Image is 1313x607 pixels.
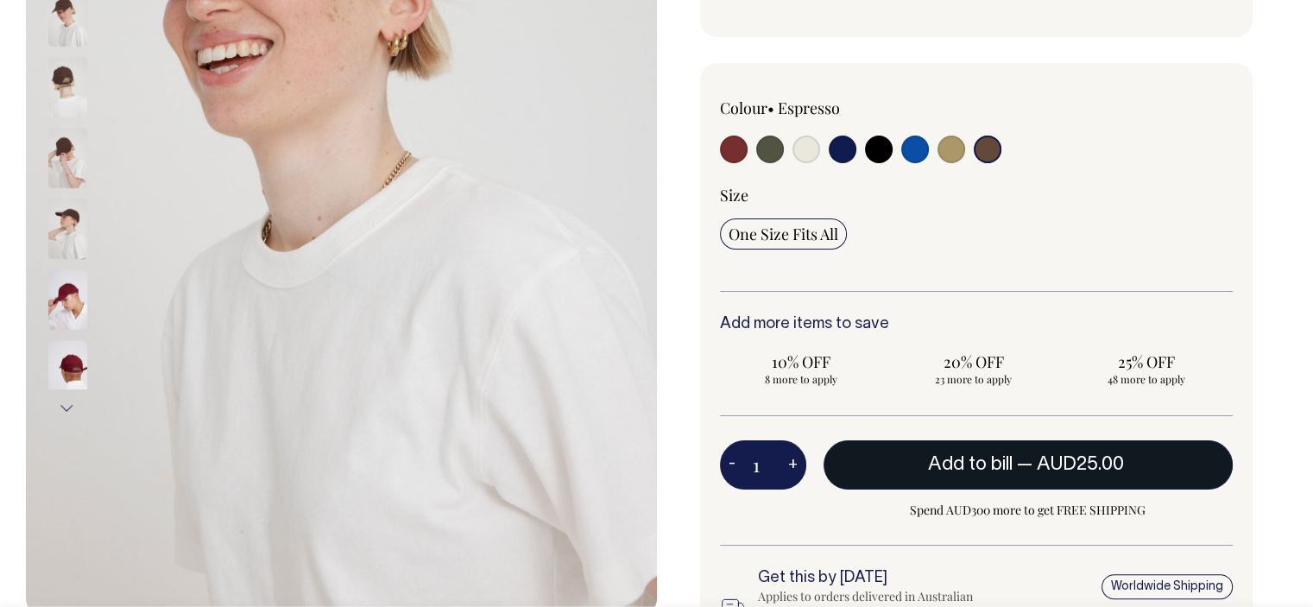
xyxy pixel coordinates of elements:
span: 20% OFF [901,351,1046,372]
div: Colour [720,98,925,118]
span: 25% OFF [1074,351,1219,372]
img: espresso [48,128,87,188]
input: 10% OFF 8 more to apply [720,346,882,391]
input: 20% OFF 23 more to apply [893,346,1055,391]
button: Next [54,389,80,427]
span: 48 more to apply [1074,372,1219,386]
input: 25% OFF 48 more to apply [1065,346,1228,391]
label: Espresso [778,98,840,118]
span: 10% OFF [729,351,874,372]
h6: Get this by [DATE] [758,570,1000,587]
span: • [767,98,774,118]
span: AUD25.00 [1037,456,1124,473]
img: espresso [48,199,87,259]
button: Add to bill —AUD25.00 [824,440,1234,489]
img: espresso [48,57,87,117]
input: One Size Fits All [720,218,847,250]
button: - [720,448,744,483]
img: burgundy [48,269,87,330]
span: One Size Fits All [729,224,838,244]
span: Add to bill [928,456,1013,473]
button: + [780,448,806,483]
span: 23 more to apply [901,372,1046,386]
span: 8 more to apply [729,372,874,386]
img: burgundy [48,340,87,401]
span: — [1017,456,1128,473]
span: Spend AUD300 more to get FREE SHIPPING [824,500,1234,521]
h6: Add more items to save [720,316,1234,333]
div: Size [720,185,1234,205]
